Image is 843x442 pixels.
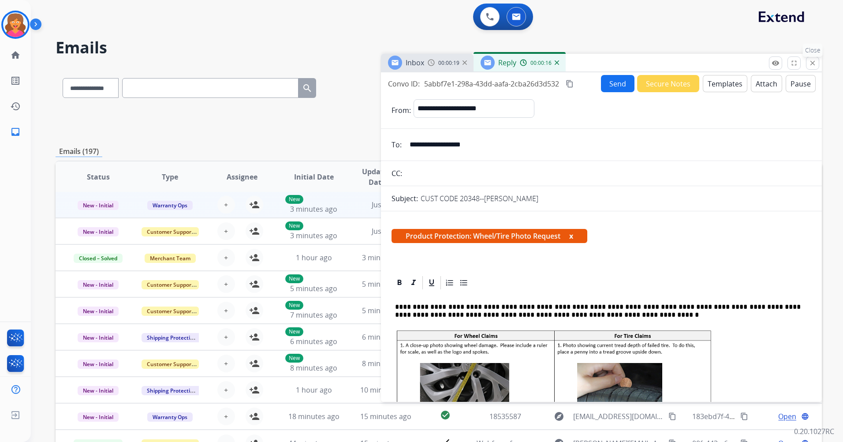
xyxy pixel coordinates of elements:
[421,193,538,204] p: CUST CODE 20348--[PERSON_NAME]
[601,75,634,92] button: Send
[217,328,235,346] button: +
[10,50,21,60] mat-icon: home
[424,79,559,89] span: 5abbf7e1-298a-43dd-aafa-2cba26d3d532
[392,229,587,243] span: Product Protection: Wheel/Tire Photo Request
[249,332,260,342] mat-icon: person_add
[217,196,235,214] button: +
[440,410,451,420] mat-icon: check_circle
[786,75,816,92] button: Pause
[290,310,337,320] span: 7 minutes ago
[372,226,400,236] span: Just now
[147,412,193,422] span: Warranty Ops
[147,201,193,210] span: Warranty Ops
[285,354,303,363] p: New
[249,199,260,210] mat-icon: person_add
[809,59,817,67] mat-icon: close
[10,75,21,86] mat-icon: list_alt
[778,411,796,422] span: Open
[249,252,260,263] mat-icon: person_add
[668,412,676,420] mat-icon: content_copy
[249,411,260,422] mat-icon: person_add
[288,412,339,421] span: 18 minutes ago
[224,199,228,210] span: +
[74,254,123,263] span: Closed – Solved
[296,385,332,395] span: 1 hour ago
[78,227,119,236] span: New - Initial
[772,59,780,67] mat-icon: remove_red_eye
[498,58,516,67] span: Reply
[530,60,552,67] span: 00:00:16
[360,412,411,421] span: 15 minutes ago
[357,166,397,187] span: Updated Date
[162,172,178,182] span: Type
[290,363,337,373] span: 8 minutes ago
[224,358,228,369] span: +
[87,172,110,182] span: Status
[249,305,260,316] mat-icon: person_add
[142,307,199,316] span: Customer Support
[290,337,337,346] span: 6 minutes ago
[751,75,782,92] button: Attach
[362,253,409,262] span: 3 minutes ago
[217,355,235,372] button: +
[145,254,196,263] span: Merchant Team
[438,60,459,67] span: 00:00:19
[406,58,424,67] span: Inbox
[56,39,822,56] h2: Emails
[217,275,235,293] button: +
[692,412,828,421] span: 183ebd7f-46ec-4051-b330-d074ad3bcb96
[362,279,409,289] span: 5 minutes ago
[249,226,260,236] mat-icon: person_add
[217,222,235,240] button: +
[362,332,409,342] span: 6 minutes ago
[142,333,202,342] span: Shipping Protection
[285,327,303,336] p: New
[224,226,228,236] span: +
[142,227,199,236] span: Customer Support
[224,305,228,316] span: +
[224,252,228,263] span: +
[249,279,260,289] mat-icon: person_add
[290,231,337,240] span: 3 minutes ago
[224,411,228,422] span: +
[217,381,235,399] button: +
[296,253,332,262] span: 1 hour ago
[142,280,199,289] span: Customer Support
[443,276,456,289] div: Ordered List
[362,306,409,315] span: 5 minutes ago
[224,332,228,342] span: +
[573,411,664,422] span: [EMAIL_ADDRESS][DOMAIN_NAME]
[290,204,337,214] span: 3 minutes ago
[457,276,470,289] div: Bullet List
[360,385,411,395] span: 10 minutes ago
[224,279,228,289] span: +
[392,168,402,179] p: CC:
[290,284,337,293] span: 5 minutes ago
[392,193,418,204] p: Subject:
[78,386,119,395] span: New - Initial
[224,385,228,395] span: +
[285,221,303,230] p: New
[217,408,235,425] button: +
[393,276,406,289] div: Bold
[392,139,402,150] p: To:
[249,358,260,369] mat-icon: person_add
[554,411,564,422] mat-icon: explore
[294,172,334,182] span: Initial Date
[803,44,823,57] p: Close
[790,59,798,67] mat-icon: fullscreen
[285,274,303,283] p: New
[302,83,313,94] mat-icon: search
[388,79,420,89] p: Convo ID:
[217,249,235,266] button: +
[740,412,748,420] mat-icon: content_copy
[806,56,819,70] button: Close
[78,360,119,369] span: New - Initial
[227,172,257,182] span: Assignee
[56,146,102,157] p: Emails (197)
[10,101,21,112] mat-icon: history
[407,276,420,289] div: Italic
[392,105,411,116] p: From:
[569,231,573,241] button: x
[78,333,119,342] span: New - Initial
